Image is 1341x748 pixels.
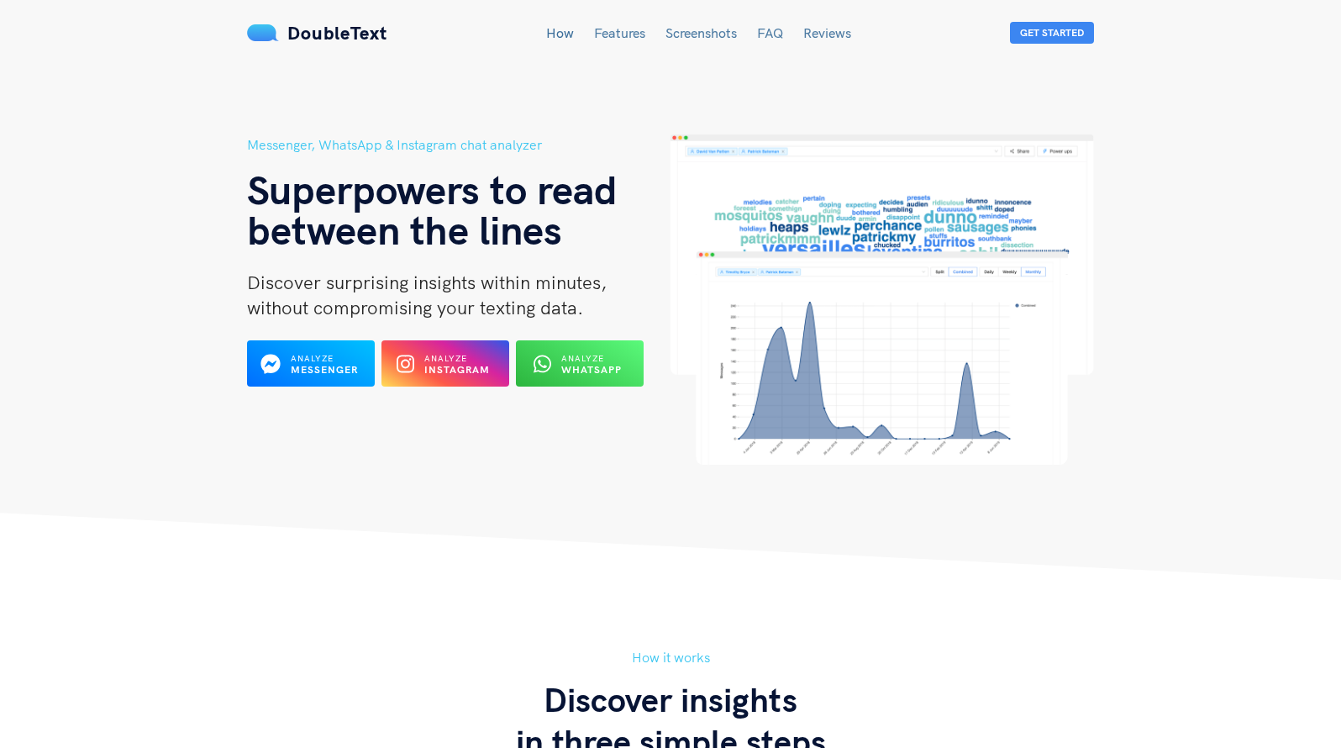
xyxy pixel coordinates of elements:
[424,363,490,376] b: Instagram
[561,363,622,376] b: WhatsApp
[247,24,279,41] img: mS3x8y1f88AAAAABJRU5ErkJggg==
[516,340,644,387] button: Analyze WhatsApp
[516,362,644,377] a: Analyze WhatsApp
[424,353,467,364] span: Analyze
[1010,22,1094,44] button: Get Started
[803,24,851,41] a: Reviews
[757,24,783,41] a: FAQ
[247,271,607,294] span: Discover surprising insights within minutes,
[247,164,618,214] span: Superpowers to read
[670,134,1094,465] img: hero
[291,363,358,376] b: Messenger
[287,21,387,45] span: DoubleText
[546,24,574,41] a: How
[561,353,604,364] span: Analyze
[594,24,645,41] a: Features
[665,24,737,41] a: Screenshots
[291,353,334,364] span: Analyze
[381,362,509,377] a: Analyze Instagram
[247,21,387,45] a: DoubleText
[247,647,1094,668] h5: How it works
[247,340,375,387] button: Analyze Messenger
[247,362,375,377] a: Analyze Messenger
[381,340,509,387] button: Analyze Instagram
[247,296,583,319] span: without compromising your texting data.
[247,134,670,155] h5: Messenger, WhatsApp & Instagram chat analyzer
[247,204,562,255] span: between the lines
